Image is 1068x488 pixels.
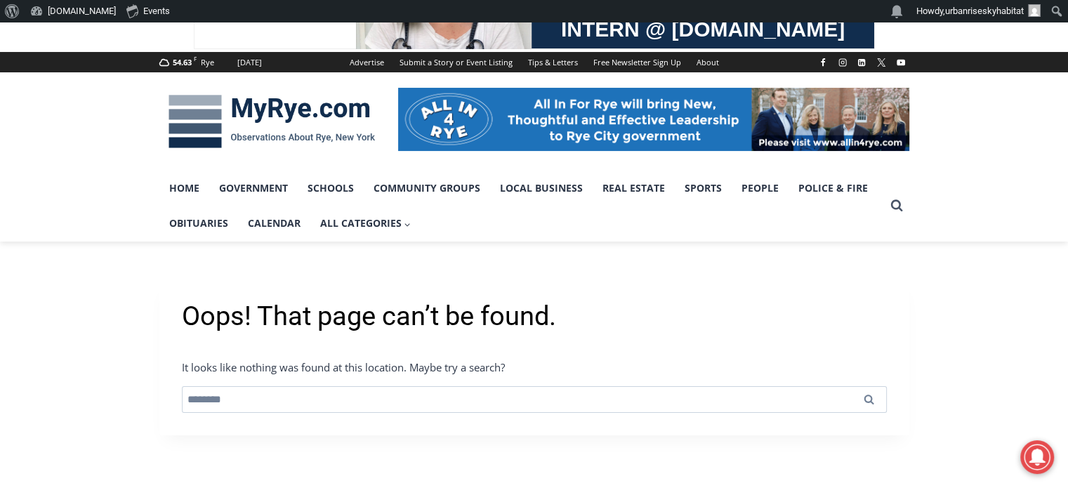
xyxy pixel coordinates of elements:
a: YouTube [892,54,909,71]
a: Free Newsletter Sign Up [586,52,689,72]
nav: Primary Navigation [159,171,884,242]
a: People [732,171,789,206]
a: Linkedin [853,54,870,71]
a: Sports [675,171,732,206]
img: MyRye.com [159,85,384,158]
a: Home [159,171,209,206]
div: "The first chef I interviewed talked about coming to [GEOGRAPHIC_DATA] from [GEOGRAPHIC_DATA] in ... [355,1,664,136]
a: Government [209,171,298,206]
span: Intern @ [DOMAIN_NAME] [367,140,651,171]
nav: Secondary Navigation [342,52,727,72]
a: Community Groups [364,171,490,206]
a: Intern @ [DOMAIN_NAME] [338,136,680,175]
a: Submit a Story or Event Listing [392,52,520,72]
a: X [873,54,890,71]
button: Child menu of All Categories [310,206,421,241]
a: Local Business [490,171,593,206]
a: Instagram [834,54,851,71]
a: About [689,52,727,72]
div: Rye [201,56,214,69]
span: urbanriseskyhabitat [945,6,1024,16]
h1: Oops! That page can’t be found. [182,301,887,333]
a: Calendar [238,206,310,241]
a: Schools [298,171,364,206]
a: Police & Fire [789,171,878,206]
a: Tips & Letters [520,52,586,72]
div: [DATE] [237,56,262,69]
a: Facebook [815,54,831,71]
span: F [194,55,197,62]
p: It looks like nothing was found at this location. Maybe try a search? [182,359,887,376]
img: All in for Rye [398,88,909,151]
a: Real Estate [593,171,675,206]
span: 54.63 [173,57,192,67]
button: View Search Form [884,193,909,218]
a: Advertise [342,52,392,72]
a: Obituaries [159,206,238,241]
